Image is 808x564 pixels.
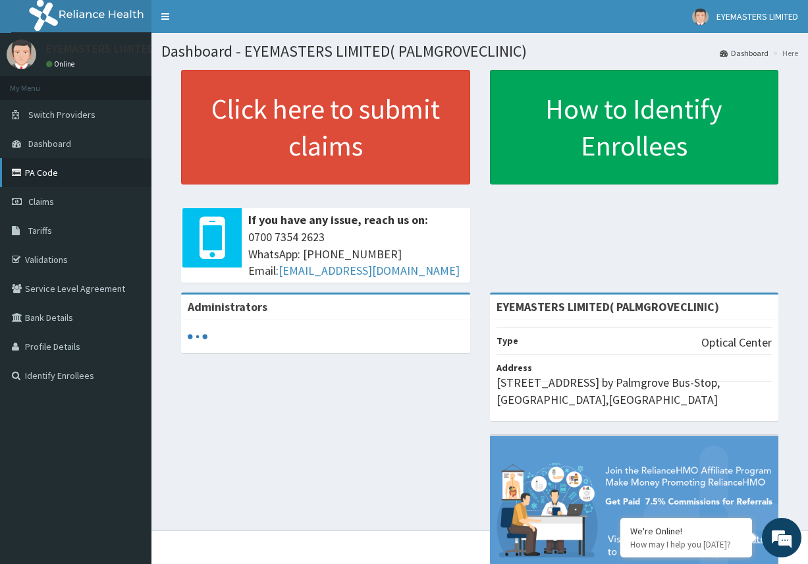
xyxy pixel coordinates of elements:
p: Optical Center [701,334,772,351]
b: If you have any issue, reach us on: [248,212,428,227]
p: [STREET_ADDRESS] by Palmgrove Bus-Stop,[GEOGRAPHIC_DATA],[GEOGRAPHIC_DATA] [497,374,772,408]
b: Address [497,362,532,374]
img: User Image [692,9,709,25]
p: How may I help you today? [630,539,742,550]
span: EYEMASTERS LIMITED [716,11,798,22]
b: Administrators [188,299,267,314]
div: We're Online! [630,525,742,537]
li: Here [770,47,798,59]
b: Type [497,335,518,347]
img: User Image [7,40,36,69]
a: Dashboard [720,47,768,59]
h1: Dashboard - EYEMASTERS LIMITED( PALMGROVECLINIC) [161,43,798,60]
span: Claims [28,196,54,208]
a: How to Identify Enrollees [490,70,779,184]
p: EYEMASTERS LIMITED [46,43,155,55]
span: 0700 7354 2623 WhatsApp: [PHONE_NUMBER] Email: [248,229,464,279]
span: Dashboard [28,138,71,150]
a: [EMAIL_ADDRESS][DOMAIN_NAME] [279,263,460,278]
strong: EYEMASTERS LIMITED( PALMGROVECLINIC) [497,299,719,314]
svg: audio-loading [188,327,207,347]
a: Click here to submit claims [181,70,470,184]
a: Online [46,59,78,69]
span: Tariffs [28,225,52,237]
span: Switch Providers [28,109,95,121]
